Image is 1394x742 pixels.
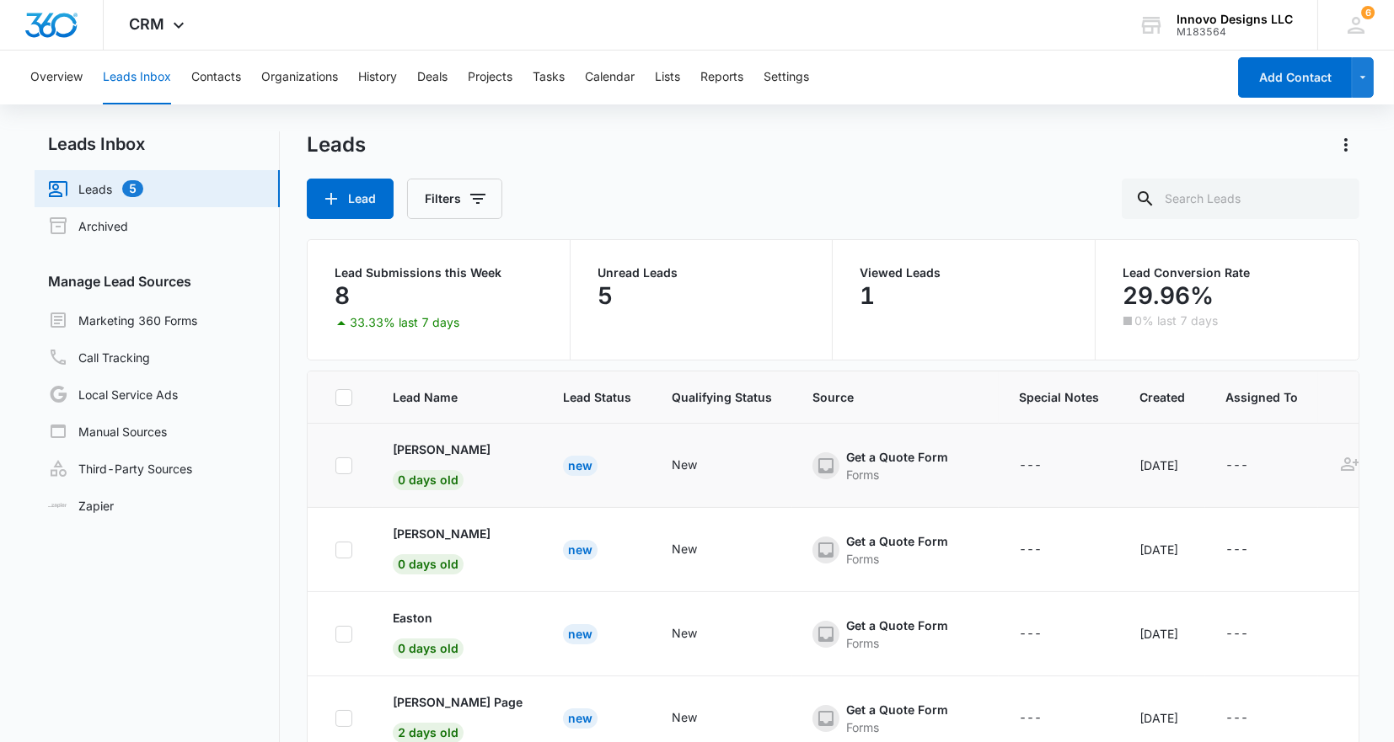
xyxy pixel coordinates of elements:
p: 29.96% [1123,282,1214,309]
a: [PERSON_NAME]0 days old [393,440,523,487]
div: - - Select to Edit Field [672,540,727,560]
button: Tasks [533,51,565,104]
div: Forms [846,718,948,736]
div: --- [1225,708,1248,729]
div: New [563,708,598,729]
div: New [672,540,697,558]
button: Overview [30,51,83,104]
div: Forms [846,550,948,568]
a: Call Tracking [48,347,150,367]
button: Leads Inbox [103,51,171,104]
a: Easton0 days old [393,609,523,655]
button: Deals [417,51,448,104]
div: - - Select to Edit Field [812,448,978,483]
span: Lead Name [393,388,523,406]
button: Reports [700,51,743,104]
div: --- [1019,456,1042,476]
button: Projects [468,51,512,104]
div: Get a Quote Form [846,617,948,634]
div: - - Select to Edit Field [1225,708,1279,729]
h3: Manage Lead Sources [35,271,280,291]
a: Manual Sources [48,421,167,441]
div: Get a Quote Form [846,448,948,466]
div: account id [1177,26,1293,38]
a: New [563,627,598,641]
div: - - Select to Edit Field [1225,624,1279,644]
div: - - Select to Edit Field [1019,456,1072,476]
p: [PERSON_NAME] [393,525,491,542]
h1: Leads [307,132,366,157]
span: CRM [129,15,164,33]
div: - - Select to Edit Field [1225,540,1279,560]
button: Settings [764,51,809,104]
div: - - Select to Edit Field [812,701,978,736]
div: Get a Quote Form [846,532,948,550]
div: --- [1225,456,1248,476]
p: Easton [393,609,432,627]
button: History [358,51,397,104]
div: New [672,456,697,473]
span: Lead Status [563,388,631,406]
div: --- [1019,708,1042,729]
p: [PERSON_NAME] [393,440,491,458]
a: New [563,458,598,472]
button: Add Contact [1238,57,1352,98]
div: [DATE] [1139,625,1185,643]
a: Archived [48,216,128,236]
div: New [672,708,697,726]
input: Search Leads [1122,179,1359,219]
a: Third-Party Sources [48,458,192,478]
div: Forms [846,634,948,652]
a: Local Service Ads [48,384,178,404]
span: 0 days old [393,554,464,574]
div: New [563,624,598,644]
div: --- [1225,540,1248,560]
a: New [563,542,598,557]
span: Assigned To [1225,388,1298,406]
div: --- [1019,540,1042,560]
button: Organizations [261,51,338,104]
span: Qualifying Status [672,388,772,406]
button: Actions [1332,131,1359,158]
button: Add as Contact [1338,452,1362,476]
div: [DATE] [1139,456,1185,474]
a: [PERSON_NAME]0 days old [393,525,523,571]
div: [DATE] [1139,541,1185,558]
a: [PERSON_NAME] Page2 days old [393,693,523,739]
button: Lists [655,51,680,104]
div: New [563,540,598,560]
p: 0% last 7 days [1134,315,1218,327]
div: - - Select to Edit Field [1019,624,1072,644]
p: 1 [860,282,875,309]
div: - - Select to Edit Field [672,624,727,644]
div: [DATE] [1139,709,1185,727]
p: 5 [598,282,613,309]
span: Special Notes [1019,388,1099,406]
a: Leads5 [48,179,143,199]
div: New [563,456,598,476]
div: --- [1019,624,1042,644]
p: Viewed Leads [860,267,1068,279]
div: - - Select to Edit Field [812,532,978,568]
p: Lead Conversion Rate [1123,267,1332,279]
p: 8 [335,282,350,309]
div: New [672,624,697,642]
div: - - Select to Edit Field [1019,540,1072,560]
div: Get a Quote Form [846,701,948,718]
div: - - Select to Edit Field [672,708,727,729]
button: Contacts [191,51,241,104]
a: Marketing 360 Forms [48,310,197,330]
div: --- [1225,624,1248,644]
div: - - Select to Edit Field [1225,456,1279,476]
span: 6 [1361,6,1375,19]
div: account name [1177,13,1293,26]
button: Filters [407,179,502,219]
span: Source [812,388,978,406]
div: - - Select to Edit Field [812,617,978,652]
div: notifications count [1361,6,1375,19]
p: 33.33% last 7 days [350,317,459,328]
p: Unread Leads [598,267,806,279]
div: - - Select to Edit Field [672,456,727,476]
p: Lead Submissions this Week [335,267,543,279]
p: [PERSON_NAME] Page [393,693,523,711]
